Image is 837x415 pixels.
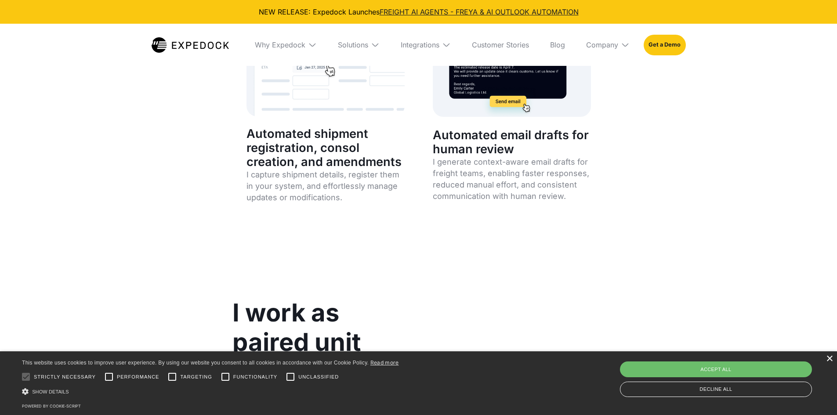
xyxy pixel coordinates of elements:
div: Why Expedock [255,40,305,49]
div: Company [586,40,618,49]
div: NEW RELEASE: Expedock Launches [7,7,830,17]
div: Company [579,24,637,66]
div: Solutions [331,24,387,66]
p: I capture shipment details, register them in your system, and effortlessly manage updates or modi... [246,169,405,203]
span: This website uses cookies to improve user experience. By using our website you consent to all coo... [22,360,369,366]
div: Integrations [394,24,458,66]
div: Integrations [401,40,439,49]
span: Unclassified [298,373,339,381]
div: Accept all [620,361,812,377]
a: Blog [543,24,572,66]
a: Customer Stories [465,24,536,66]
div: Show details [22,387,399,396]
span: Performance [117,373,159,381]
a: Read more [370,359,399,366]
a: FREIGHT AI AGENTS - FREYA & AI OUTLOOK AUTOMATION [380,7,579,16]
iframe: Chat Widget [793,373,837,415]
div: Decline all [620,382,812,397]
a: Get a Demo [644,35,685,55]
h2: Automated shipment registration, consol creation, and amendments [246,127,405,169]
div: Solutions [338,40,368,49]
a: Powered by cookie-script [22,404,81,408]
span: Functionality [233,373,277,381]
p: I generate context-aware email drafts for freight teams, enabling faster responses, reduced manua... [433,156,591,202]
h2: Automated email drafts for human review [433,128,591,156]
div: Close [826,356,833,362]
span: Show details [32,389,69,394]
span: Targeting [180,373,212,381]
span: Strictly necessary [34,373,96,381]
div: Why Expedock [248,24,324,66]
